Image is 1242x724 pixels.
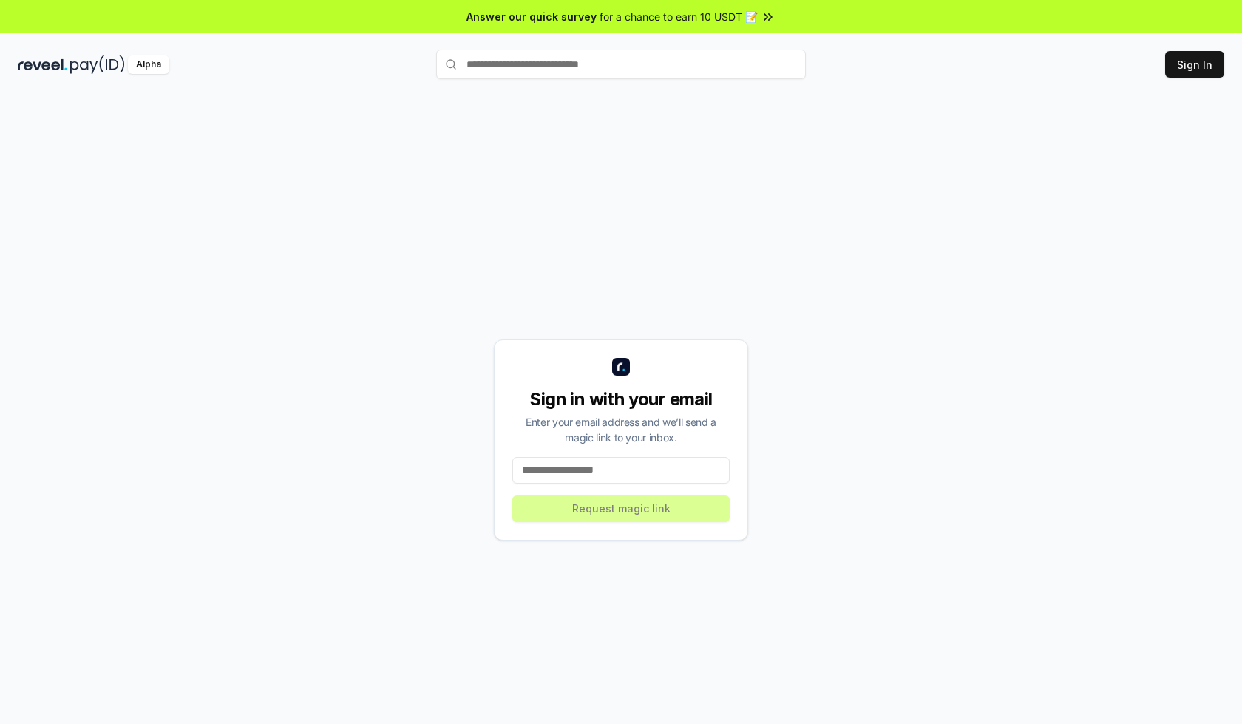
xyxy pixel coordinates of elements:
[512,414,730,445] div: Enter your email address and we’ll send a magic link to your inbox.
[466,9,597,24] span: Answer our quick survey
[612,358,630,376] img: logo_small
[1165,51,1224,78] button: Sign In
[18,55,67,74] img: reveel_dark
[128,55,169,74] div: Alpha
[600,9,758,24] span: for a chance to earn 10 USDT 📝
[512,388,730,411] div: Sign in with your email
[70,55,125,74] img: pay_id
